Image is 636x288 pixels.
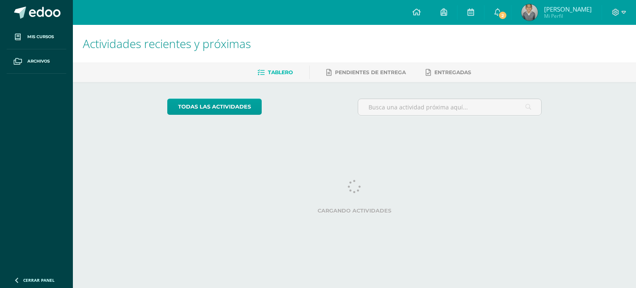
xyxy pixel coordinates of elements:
span: Pendientes de entrega [335,69,406,75]
a: Archivos [7,49,66,74]
a: Mis cursos [7,25,66,49]
span: Cerrar panel [23,277,55,283]
span: Mi Perfil [544,12,592,19]
span: Tablero [268,69,293,75]
span: Entregadas [434,69,471,75]
img: 0a0099982f62ce0649ef37d2a18ffb84.png [521,4,538,21]
a: Entregadas [426,66,471,79]
span: Actividades recientes y próximas [83,36,251,51]
a: Pendientes de entrega [326,66,406,79]
span: Mis cursos [27,34,54,40]
a: Tablero [258,66,293,79]
span: [PERSON_NAME] [544,5,592,13]
input: Busca una actividad próxima aquí... [358,99,542,115]
span: Archivos [27,58,50,65]
span: 2 [498,11,507,20]
label: Cargando actividades [167,208,542,214]
a: todas las Actividades [167,99,262,115]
